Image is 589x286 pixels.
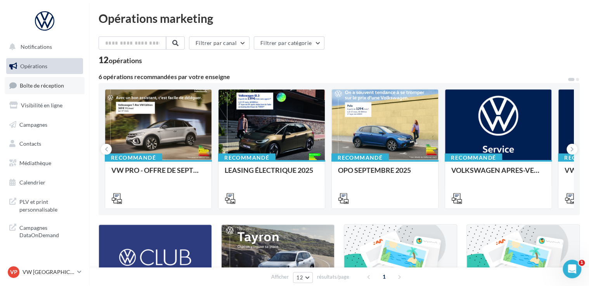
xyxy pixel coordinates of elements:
a: Boîte de réception [5,77,85,94]
a: Opérations [5,58,85,74]
span: Visibilité en ligne [21,102,62,109]
button: Filtrer par catégorie [254,36,324,50]
a: Campagnes DataOnDemand [5,219,85,242]
div: 6 opérations recommandées par votre enseigne [99,74,567,80]
div: LEASING ÉLECTRIQUE 2025 [225,166,319,182]
div: 12 [99,56,142,64]
button: Notifications [5,39,81,55]
div: opérations [109,57,142,64]
a: VP VW [GEOGRAPHIC_DATA] 20 [6,265,83,279]
a: Contacts [5,136,85,152]
span: VP [10,268,17,276]
div: Opérations marketing [99,12,580,24]
div: Recommandé [331,153,389,162]
a: Calendrier [5,174,85,191]
span: Médiathèque [19,160,51,166]
div: VOLKSWAGEN APRES-VENTE [451,166,545,182]
span: résultats/page [317,273,349,281]
span: 1 [378,270,390,283]
span: PLV et print personnalisable [19,196,80,213]
button: 12 [293,272,313,283]
span: Campagnes DataOnDemand [19,222,80,239]
span: Opérations [20,63,47,69]
a: Campagnes [5,117,85,133]
iframe: Intercom live chat [563,260,581,278]
div: Recommandé [218,153,275,162]
a: Médiathèque [5,155,85,171]
span: Contacts [19,140,41,147]
span: Campagnes [19,121,47,127]
div: VW PRO - OFFRE DE SEPTEMBRE 25 [111,166,205,182]
div: OPO SEPTEMBRE 2025 [338,166,432,182]
button: Filtrer par canal [189,36,249,50]
span: 1 [579,260,585,266]
div: Recommandé [445,153,502,162]
a: Visibilité en ligne [5,97,85,114]
span: Calendrier [19,179,45,186]
span: Boîte de réception [20,82,64,89]
span: Afficher [271,273,289,281]
a: PLV et print personnalisable [5,193,85,216]
div: Recommandé [105,153,162,162]
span: 12 [296,274,303,281]
span: Notifications [21,43,52,50]
p: VW [GEOGRAPHIC_DATA] 20 [23,268,74,276]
